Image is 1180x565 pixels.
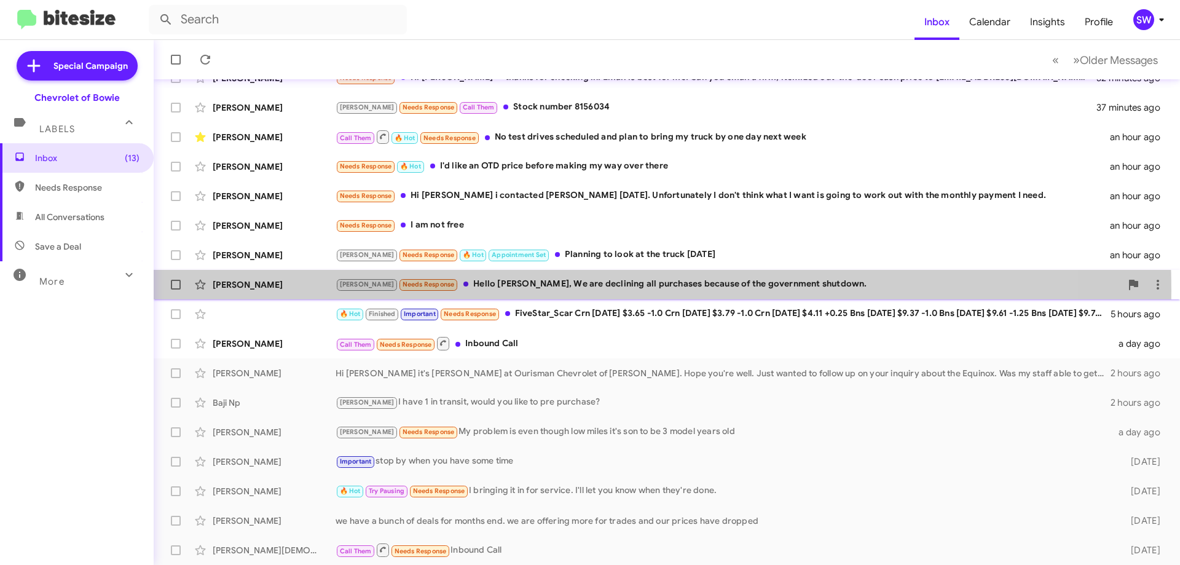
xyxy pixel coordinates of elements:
span: Inbox [35,152,140,164]
div: [PERSON_NAME][DEMOGRAPHIC_DATA] [213,544,336,556]
span: [PERSON_NAME] [340,280,395,288]
div: I'd like an OTD price before making my way over there [336,159,1110,173]
span: 🔥 Hot [340,310,361,318]
span: Finished [369,310,396,318]
button: SW [1123,9,1166,30]
span: [PERSON_NAME] [340,398,395,406]
div: [PERSON_NAME] [213,426,336,438]
div: Baji Np [213,397,336,409]
a: Profile [1075,4,1123,40]
span: « [1052,52,1059,68]
span: More [39,276,65,287]
div: I have 1 in transit, would you like to pre purchase? [336,395,1111,409]
span: 🔥 Hot [340,487,361,495]
div: a day ago [1111,338,1170,350]
div: FiveStar_Scar Crn [DATE] $3.65 -1.0 Crn [DATE] $3.79 -1.0 Crn [DATE] $4.11 +0.25 Bns [DATE] $9.37... [336,307,1111,321]
span: Needs Response [403,280,455,288]
span: Needs Response [403,428,455,436]
span: Older Messages [1080,53,1158,67]
span: Important [340,457,372,465]
span: Needs Response [403,251,455,259]
div: stop by when you have some time [336,454,1111,468]
span: Needs Response [403,103,455,111]
div: [PERSON_NAME] [213,219,336,232]
div: [PERSON_NAME] [213,160,336,173]
div: an hour ago [1110,190,1170,202]
div: Hi [PERSON_NAME] it's [PERSON_NAME] at Ourisman Chevrolet of [PERSON_NAME]. Hope you're well. Jus... [336,367,1111,379]
span: Needs Response [395,547,447,555]
span: Needs Response [423,134,476,142]
span: Call Them [340,341,372,349]
div: [PERSON_NAME] [213,515,336,527]
div: [PERSON_NAME] [213,101,336,114]
span: Needs Response [413,487,465,495]
div: I bringing it in for service. I'll let you know when they're done. [336,484,1111,498]
span: All Conversations [35,211,104,223]
div: [PERSON_NAME] [213,249,336,261]
span: Try Pausing [369,487,404,495]
input: Search [149,5,407,34]
div: [PERSON_NAME] [213,190,336,202]
div: we have a bunch of deals for months end. we are offering more for trades and our prices have dropped [336,515,1111,527]
span: Save a Deal [35,240,81,253]
button: Next [1066,47,1165,73]
span: Call Them [340,547,372,555]
a: Calendar [959,4,1020,40]
span: Call Them [340,134,372,142]
div: [PERSON_NAME] [213,485,336,497]
div: 2 hours ago [1111,397,1170,409]
div: [DATE] [1111,544,1170,556]
span: Call Them [463,103,495,111]
span: » [1073,52,1080,68]
span: [PERSON_NAME] [340,428,395,436]
div: My problem is even though low miles it's son to be 3 model years old [336,425,1111,439]
div: an hour ago [1110,219,1170,232]
span: [PERSON_NAME] [340,103,395,111]
div: No test drives scheduled and plan to bring my truck by one day next week [336,129,1110,144]
button: Previous [1045,47,1066,73]
nav: Page navigation example [1045,47,1165,73]
div: 37 minutes ago [1096,101,1170,114]
div: [PERSON_NAME] [213,456,336,468]
div: a day ago [1111,426,1170,438]
div: Inbound Call [336,336,1111,351]
div: 2 hours ago [1111,367,1170,379]
a: Insights [1020,4,1075,40]
span: Special Campaign [53,60,128,72]
div: Chevrolet of Bowie [34,92,120,104]
span: 🔥 Hot [400,162,421,170]
div: SW [1133,9,1154,30]
span: 🔥 Hot [395,134,415,142]
span: Important [404,310,436,318]
span: Needs Response [380,341,432,349]
div: Inbound Call [336,542,1111,558]
div: 5 hours ago [1111,308,1170,320]
span: Needs Response [340,221,392,229]
div: Hello [PERSON_NAME], We are declining all purchases because of the government shutdown. [336,277,1121,291]
div: [PERSON_NAME] [213,338,336,350]
span: Labels [39,124,75,135]
span: Needs Response [35,181,140,194]
span: 🔥 Hot [463,251,484,259]
div: [PERSON_NAME] [213,279,336,291]
div: Planning to look at the truck [DATE] [336,248,1110,262]
span: Needs Response [340,162,392,170]
div: an hour ago [1110,160,1170,173]
a: Special Campaign [17,51,138,81]
div: [DATE] [1111,485,1170,497]
span: (13) [125,152,140,164]
div: I am not free [336,218,1110,232]
div: Hi [PERSON_NAME] i contacted [PERSON_NAME] [DATE]. Unfortunately I don't think what I want is goi... [336,189,1110,203]
span: Appointment Set [492,251,546,259]
div: an hour ago [1110,249,1170,261]
div: [PERSON_NAME] [213,131,336,143]
div: Stock number 8156034 [336,100,1096,114]
div: [DATE] [1111,456,1170,468]
span: [PERSON_NAME] [340,251,395,259]
span: Needs Response [340,192,392,200]
a: Inbox [914,4,959,40]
